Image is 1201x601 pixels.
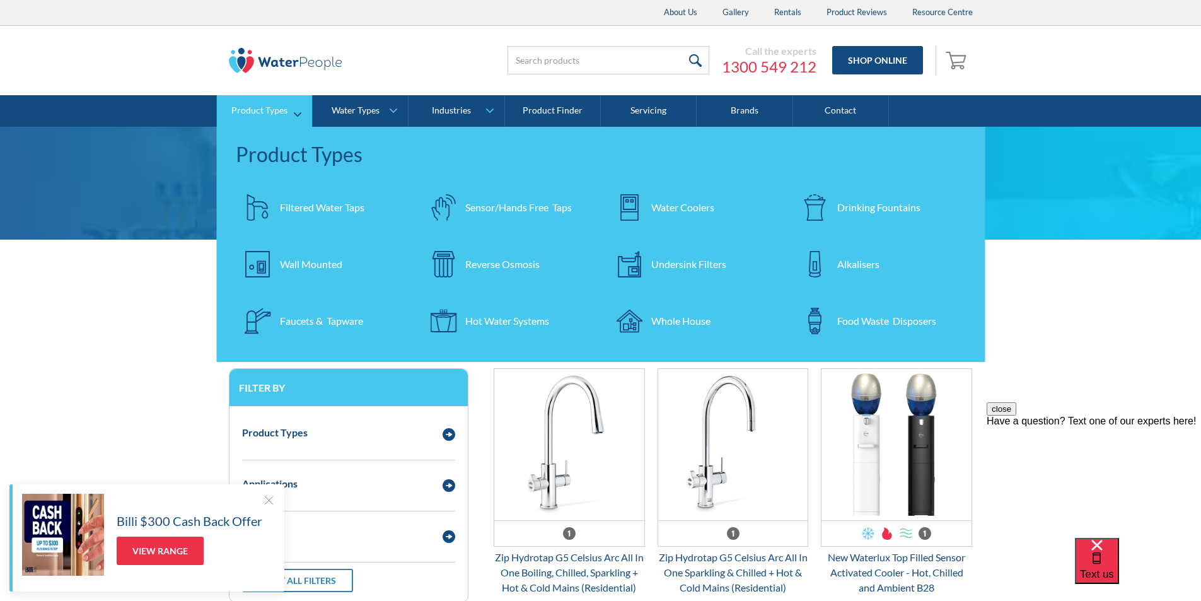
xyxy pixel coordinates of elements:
a: Zip Hydrotap G5 Celsius Arc All In One Boiling, Chilled, Sparkling + Hot & Cold Mains (Residentia... [494,368,645,595]
img: New Waterlux Top Filled Sensor Activated Cooler - Hot, Chilled and Ambient B28 [821,369,972,520]
a: 1300 549 212 [722,57,816,76]
div: Hot Water Systems [465,313,549,329]
div: Industries [432,105,471,116]
a: Hot Water Systems [421,299,595,343]
a: Drinking Fountains [793,185,966,230]
div: Food Waste Disposers [837,313,936,329]
a: Open empty cart [943,45,973,76]
img: Zip Hydrotap G5 Celsius Arc All In One Boiling, Chilled, Sparkling + Hot & Cold Mains (Residential) [494,369,644,520]
a: Zip Hydrotap G5 Celsius Arc All In One Sparkling & Chilled + Hot & Cold Mains (Residential)Zip Hy... [658,368,809,595]
a: Contact [793,95,889,127]
div: Drinking Fountains [837,200,920,215]
a: Water Coolers [607,185,780,230]
a: View Range [117,537,204,565]
img: shopping cart [946,50,970,70]
div: Alkalisers [837,257,879,272]
h5: Billi $300 Cash Back Offer [117,511,262,530]
h3: Filter by [239,382,458,394]
div: Wall Mounted [280,257,342,272]
a: Reverse Osmosis [421,242,595,286]
a: Sensor/Hands Free Taps [421,185,595,230]
div: Undersink Filters [651,257,726,272]
img: The Water People [229,48,342,73]
div: Faucets & Tapware [280,313,363,329]
iframe: podium webchat widget prompt [987,402,1201,554]
a: Alkalisers [793,242,966,286]
div: Product Types [242,425,308,440]
iframe: podium webchat widget bubble [1075,538,1201,601]
a: Food Waste Disposers [793,299,966,343]
div: Water Coolers [651,200,714,215]
div: Product Types [236,139,966,170]
div: Water Types [332,105,380,116]
img: Zip Hydrotap G5 Celsius Arc All In One Sparkling & Chilled + Hot & Cold Mains (Residential) [658,369,808,520]
div: Sensor/Hands Free Taps [465,200,572,215]
a: Wall Mounted [236,242,409,286]
a: Whole House [607,299,780,343]
a: Filtered Water Taps [236,185,409,230]
a: Servicing [601,95,697,127]
a: Product Types [217,95,312,127]
div: Reverse Osmosis [465,257,540,272]
nav: Product Types [217,127,985,362]
div: Applications [242,476,298,491]
div: New Waterlux Top Filled Sensor Activated Cooler - Hot, Chilled and Ambient B28 [821,550,972,595]
a: Faucets & Tapware [236,299,409,343]
img: Billi $300 Cash Back Offer [22,494,104,576]
a: Shop Online [832,46,923,74]
a: Product Finder [505,95,601,127]
div: Call the experts [722,45,816,57]
div: Product Types [231,105,287,116]
div: Whole House [651,313,711,329]
div: Filtered Water Taps [280,200,364,215]
a: Reset all filters [242,569,353,592]
a: Brands [697,95,792,127]
a: Water Types [313,95,408,127]
div: Zip Hydrotap G5 Celsius Arc All In One Sparkling & Chilled + Hot & Cold Mains (Residential) [658,550,809,595]
a: Industries [409,95,504,127]
div: Zip Hydrotap G5 Celsius Arc All In One Boiling, Chilled, Sparkling + Hot & Cold Mains (Residential) [494,550,645,595]
a: Undersink Filters [607,242,780,286]
a: New Waterlux Top Filled Sensor Activated Cooler - Hot, Chilled and Ambient B28New Waterlux Top Fi... [821,368,972,595]
input: Search products [508,46,709,74]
